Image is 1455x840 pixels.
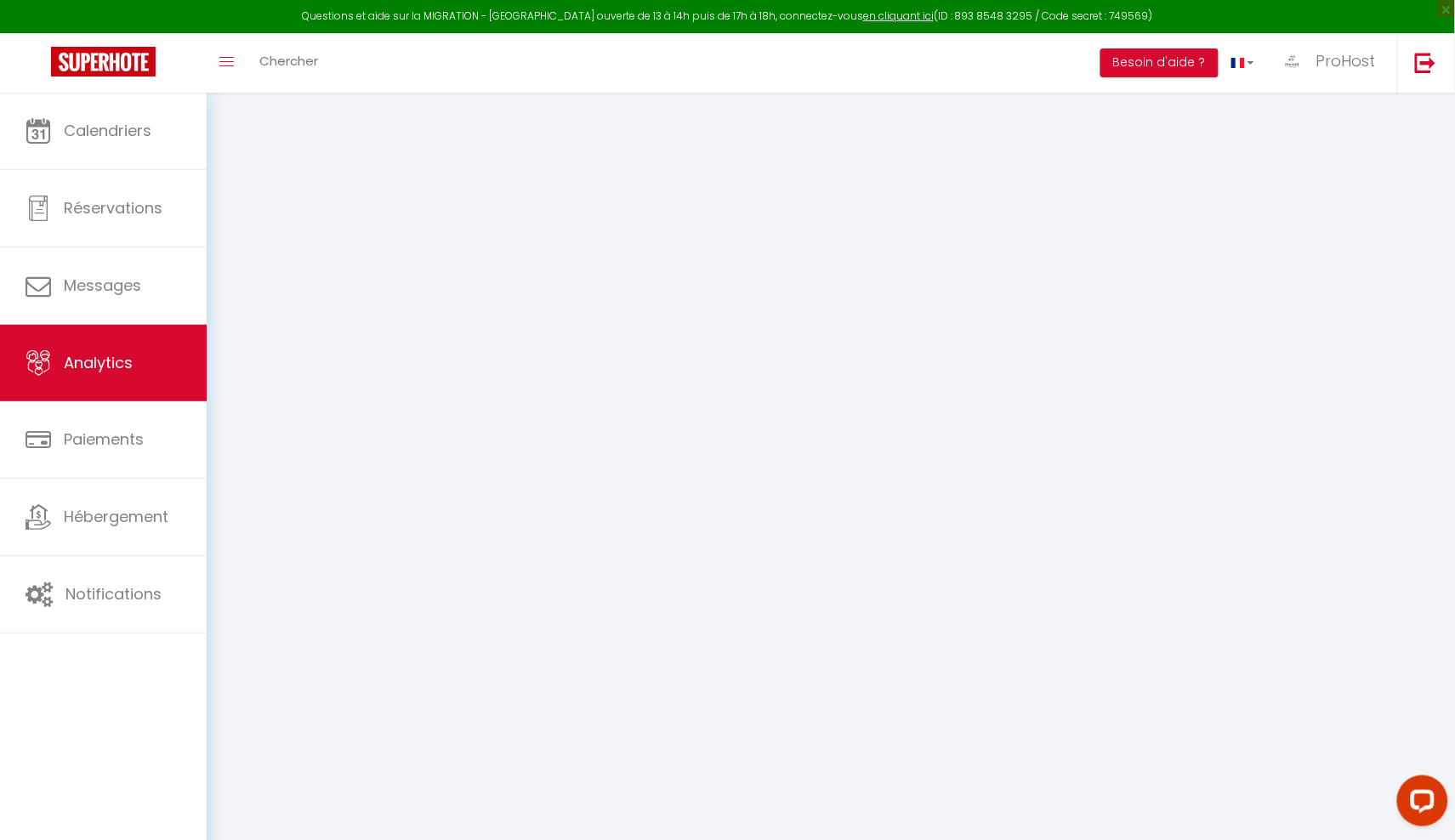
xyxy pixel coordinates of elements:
a: ... ProHost [1267,33,1397,93]
span: Paiements [64,429,144,450]
a: en cliquant ici [863,9,934,23]
span: Chercher [259,52,318,70]
img: logout [1415,52,1436,73]
span: Analytics [64,352,133,373]
iframe: LiveChat chat widget [1384,769,1455,840]
span: Messages [64,275,141,296]
span: Réservations [64,197,162,219]
a: Chercher [247,33,331,93]
span: Notifications [65,583,162,604]
span: ProHost [1316,50,1376,71]
img: Super Booking [51,47,156,77]
button: Besoin d'aide ? [1100,48,1219,77]
span: Calendriers [64,120,151,141]
span: Hébergement [64,506,168,527]
img: ... [1280,48,1305,74]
